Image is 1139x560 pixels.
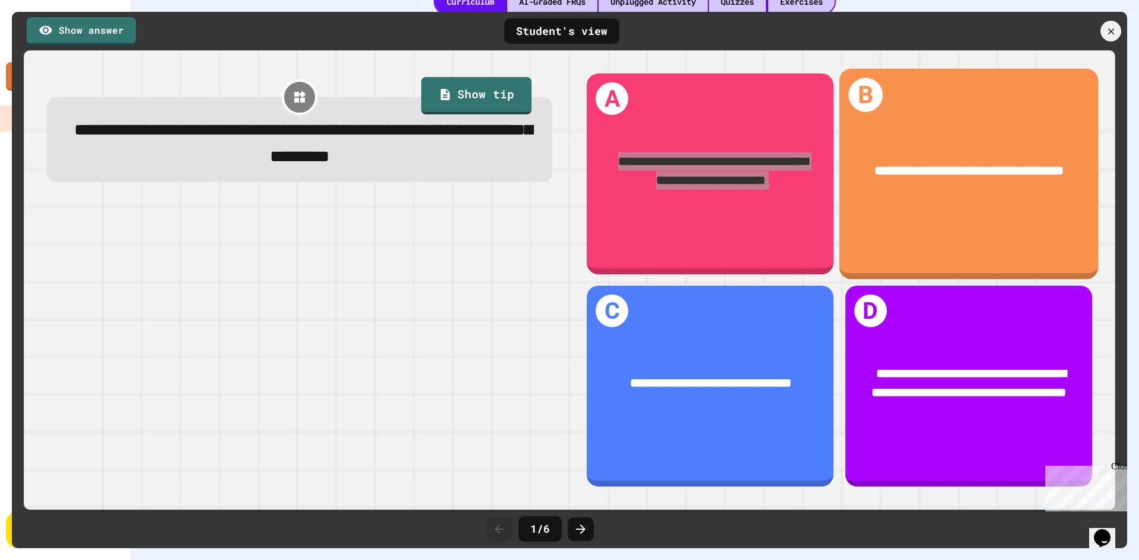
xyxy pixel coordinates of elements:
h1: A [596,82,628,115]
div: 1 / 6 [518,516,562,542]
iframe: chat widget [1041,461,1127,511]
a: Show tip [421,77,532,115]
iframe: chat widget [1089,513,1127,548]
h1: C [596,295,628,327]
div: Student's view [504,18,619,44]
h1: D [854,295,887,327]
h1: B [848,78,883,112]
div: Chat with us now!Close [5,5,82,75]
a: Show answer [27,17,136,46]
